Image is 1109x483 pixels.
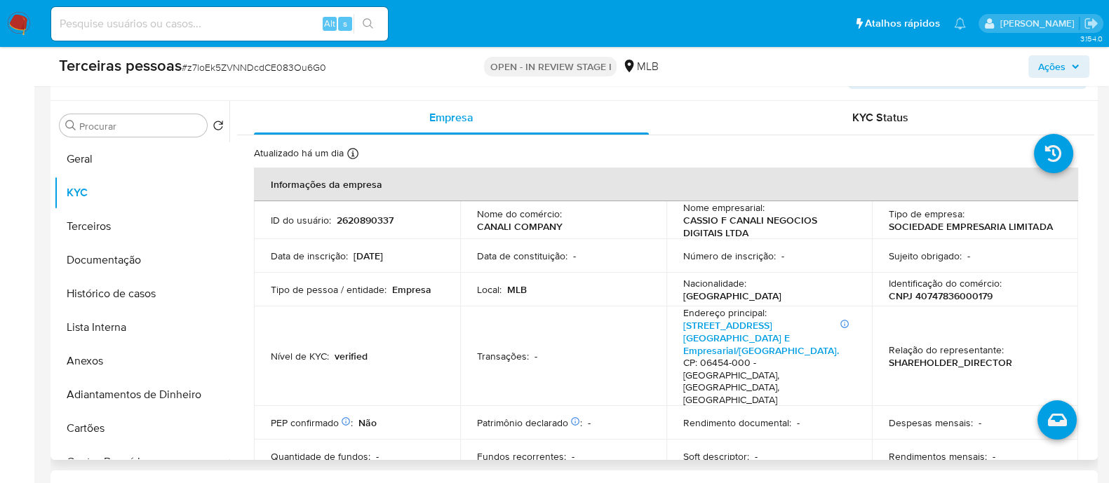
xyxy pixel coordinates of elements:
[1000,17,1079,30] p: anna.almeida@mercadopago.com.br
[1028,55,1089,78] button: Ações
[683,416,791,429] p: Rendimento documental :
[358,416,377,429] p: Não
[477,450,566,463] p: Fundos recorrentes :
[429,109,473,125] span: Empresa
[889,250,962,262] p: Sujeito obrigado :
[967,250,970,262] p: -
[889,220,1052,233] p: SOCIEDADE EMPRESARIA LIMITADA
[271,250,348,262] p: Data de inscrição :
[271,283,387,296] p: Tipo de pessoa / entidade :
[54,176,229,210] button: KYC
[622,59,658,74] div: MLB
[213,120,224,135] button: Retornar ao pedido padrão
[271,350,329,362] p: Nível de KYC :
[65,120,76,131] button: Procurar
[54,277,229,311] button: Histórico de casos
[54,411,229,445] button: Cartões
[1080,33,1102,44] span: 3.154.0
[477,416,582,429] p: Patrimônio declarado :
[335,350,368,362] p: verified
[1084,16,1098,31] a: Sair
[954,18,966,29] a: Notificações
[54,210,229,243] button: Terceiros
[797,416,800,429] p: -
[54,378,229,411] button: Adiantamentos de Dinheiro
[852,109,908,125] span: KYC Status
[535,350,537,362] p: -
[271,214,331,226] p: ID do usuário :
[683,306,767,319] p: Endereço principal :
[354,250,383,262] p: [DATE]
[683,318,839,358] a: [STREET_ADDRESS][GEOGRAPHIC_DATA] E Empresarial/[GEOGRAPHIC_DATA].
[588,416,591,429] p: -
[889,208,965,220] p: Tipo de empresa :
[254,168,1078,201] th: Informações da empresa
[54,311,229,344] button: Lista Interna
[477,208,562,220] p: Nome do comércio :
[54,445,229,479] button: Contas Bancárias
[889,290,993,302] p: CNPJ 40747836000179
[337,214,394,226] p: 2620890337
[889,277,1002,290] p: Identificação do comércio :
[889,356,1012,369] p: SHAREHOLDER_DIRECTOR
[484,57,617,76] p: OPEN - IN REVIEW STAGE I
[51,15,388,33] input: Pesquise usuários ou casos...
[477,250,567,262] p: Data de constituição :
[865,16,940,31] span: Atalhos rápidos
[889,450,987,463] p: Rendimentos mensais :
[343,17,347,30] span: s
[979,416,981,429] p: -
[354,14,382,34] button: search-icon
[54,344,229,378] button: Anexos
[477,350,529,362] p: Transações :
[271,416,353,429] p: PEP confirmado :
[54,243,229,277] button: Documentação
[572,450,574,463] p: -
[54,142,229,176] button: Geral
[683,214,850,239] p: CASSIO F CANALI NEGOCIOS DIGITAIS LTDA
[683,250,776,262] p: Número de inscrição :
[477,283,502,296] p: Local :
[889,343,1004,356] p: Relação do representante :
[271,450,370,463] p: Quantidade de fundos :
[573,250,576,262] p: -
[477,220,563,233] p: CANALI COMPANY
[507,283,527,296] p: MLB
[781,250,784,262] p: -
[182,60,326,74] span: # z7loEk5ZVNNDcdCE083Ou6G0
[993,450,995,463] p: -
[889,416,973,429] p: Despesas mensais :
[392,283,431,296] p: Empresa
[683,277,746,290] p: Nacionalidade :
[79,120,201,132] input: Procurar
[683,290,781,302] p: [GEOGRAPHIC_DATA]
[254,147,344,160] p: Atualizado há um dia
[1038,55,1066,78] span: Ações
[683,201,765,214] p: Nome empresarial :
[59,54,182,76] b: Terceiras pessoas
[755,450,758,463] p: -
[376,450,379,463] p: -
[683,450,749,463] p: Soft descriptor :
[324,17,335,30] span: Alt
[683,357,850,406] h4: CP: 06454-000 - [GEOGRAPHIC_DATA], [GEOGRAPHIC_DATA], [GEOGRAPHIC_DATA]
